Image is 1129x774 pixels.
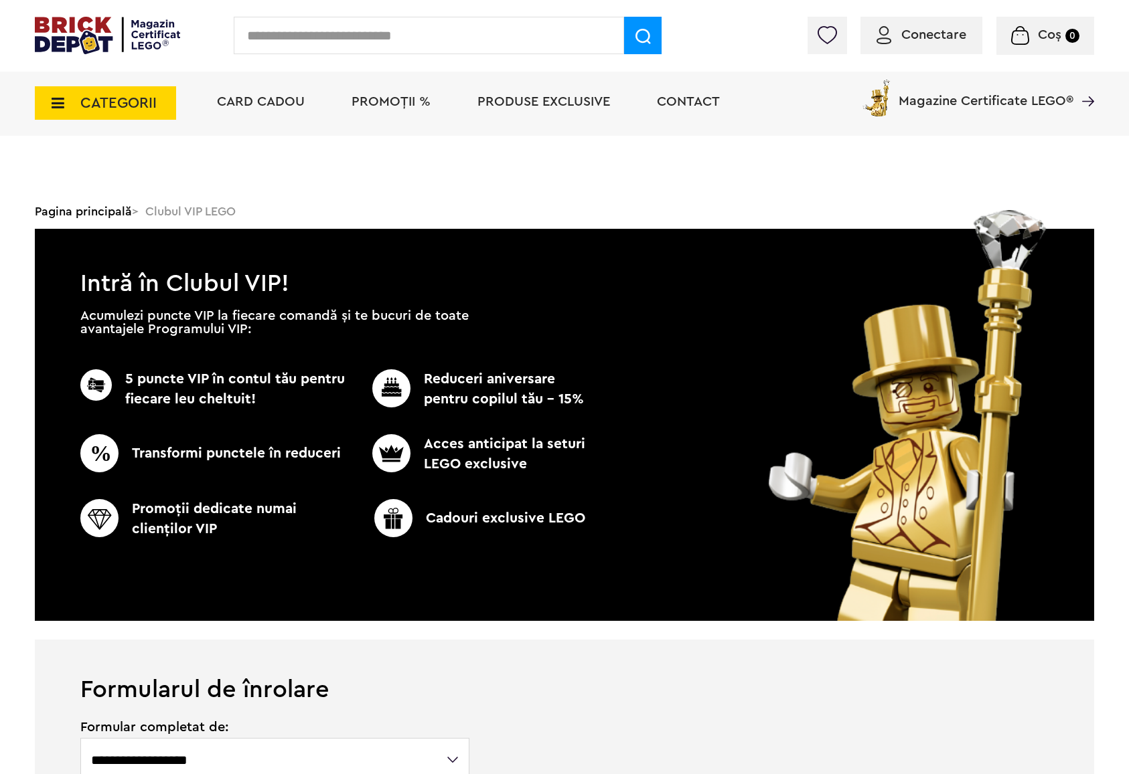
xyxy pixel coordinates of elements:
[80,369,350,409] p: 5 puncte VIP în contul tău pentru fiecare leu cheltuit!
[35,640,1094,702] h1: Formularul de înrolare
[80,96,157,110] span: CATEGORII
[80,499,350,539] p: Promoţii dedicate numai clienţilor VIP
[80,369,112,401] img: CC_BD_Green_chek_mark
[352,95,431,108] a: PROMOȚII %
[372,369,410,407] img: CC_BD_Green_chek_mark
[1073,77,1094,90] a: Magazine Certificate LEGO®
[899,77,1073,108] span: Magazine Certificate LEGO®
[80,309,469,336] p: Acumulezi puncte VIP la fiecare comandă și te bucuri de toate avantajele Programului VIP:
[35,229,1094,290] h1: Intră în Clubul VIP!
[372,434,410,472] img: CC_BD_Green_chek_mark
[345,499,615,537] p: Cadouri exclusive LEGO
[901,28,966,41] span: Conectare
[217,95,305,108] a: Card Cadou
[477,95,610,108] a: Produse exclusive
[35,205,132,217] a: Pagina principală
[877,28,966,41] a: Conectare
[80,434,119,472] img: CC_BD_Green_chek_mark
[374,499,412,537] img: CC_BD_Green_chek_mark
[1038,28,1061,41] span: Coș
[350,369,590,409] p: Reduceri aniversare pentru copilul tău - 15%
[80,720,471,734] span: Formular completat de:
[1065,29,1079,43] small: 0
[750,210,1067,621] img: vip_page_image
[350,434,590,474] p: Acces anticipat la seturi LEGO exclusive
[35,194,1094,229] div: > Clubul VIP LEGO
[657,95,720,108] a: Contact
[80,434,350,472] p: Transformi punctele în reduceri
[80,499,119,537] img: CC_BD_Green_chek_mark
